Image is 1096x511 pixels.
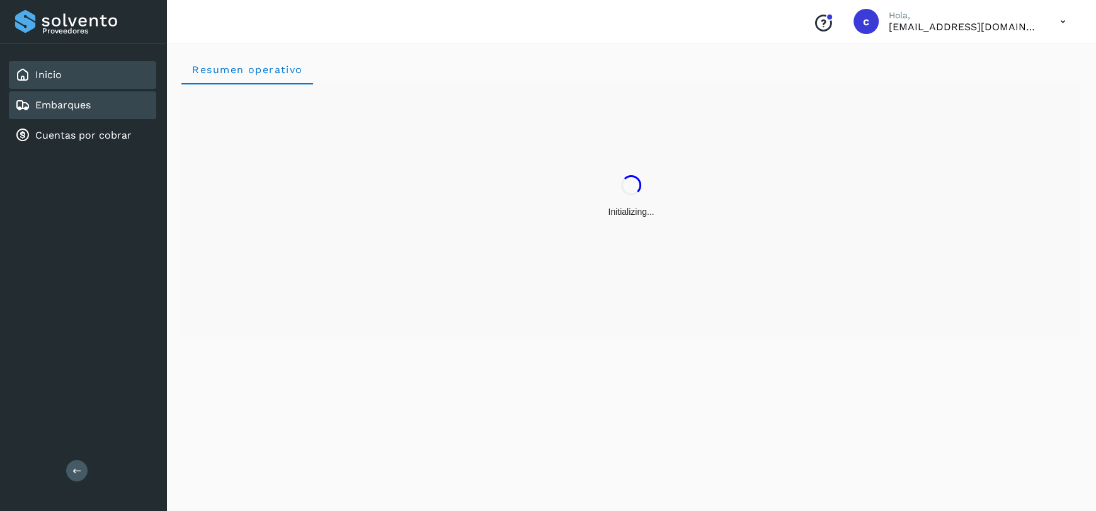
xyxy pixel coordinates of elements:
[9,91,156,119] div: Embarques
[889,21,1040,33] p: cuentasespeciales8_met@castores.com.mx
[42,26,151,35] p: Proveedores
[35,69,62,81] a: Inicio
[191,64,303,76] span: Resumen operativo
[9,122,156,149] div: Cuentas por cobrar
[9,61,156,89] div: Inicio
[35,129,132,141] a: Cuentas por cobrar
[35,99,91,111] a: Embarques
[889,10,1040,21] p: Hola,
